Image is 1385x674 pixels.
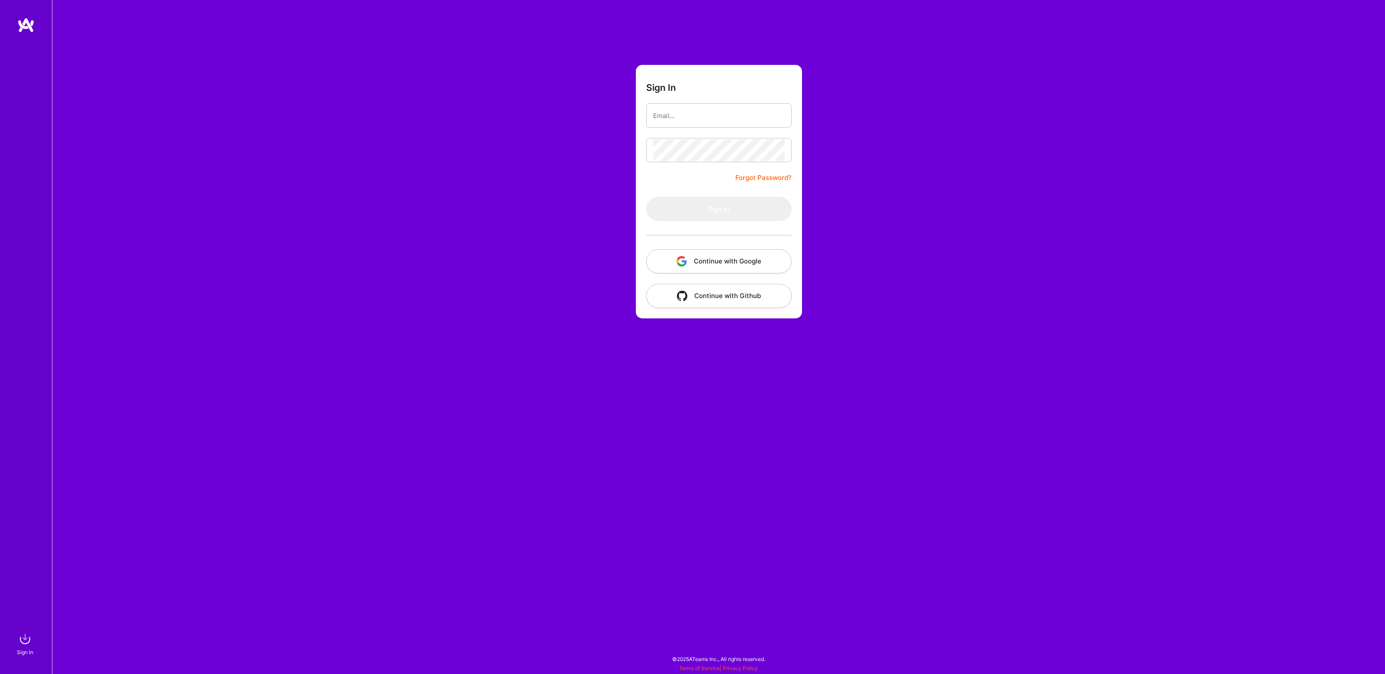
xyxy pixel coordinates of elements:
[646,82,676,93] h3: Sign In
[18,630,34,657] a: sign inSign In
[16,630,34,648] img: sign in
[679,665,758,671] span: |
[723,665,758,671] a: Privacy Policy
[17,17,35,33] img: logo
[679,665,720,671] a: Terms of Service
[677,291,687,301] img: icon
[735,173,792,183] a: Forgot Password?
[646,284,792,308] button: Continue with Github
[653,105,785,127] input: Email...
[17,648,33,657] div: Sign In
[646,249,792,273] button: Continue with Google
[676,256,687,266] img: icon
[52,648,1385,670] div: © 2025 ATeams Inc., All rights reserved.
[646,197,792,221] button: Sign In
